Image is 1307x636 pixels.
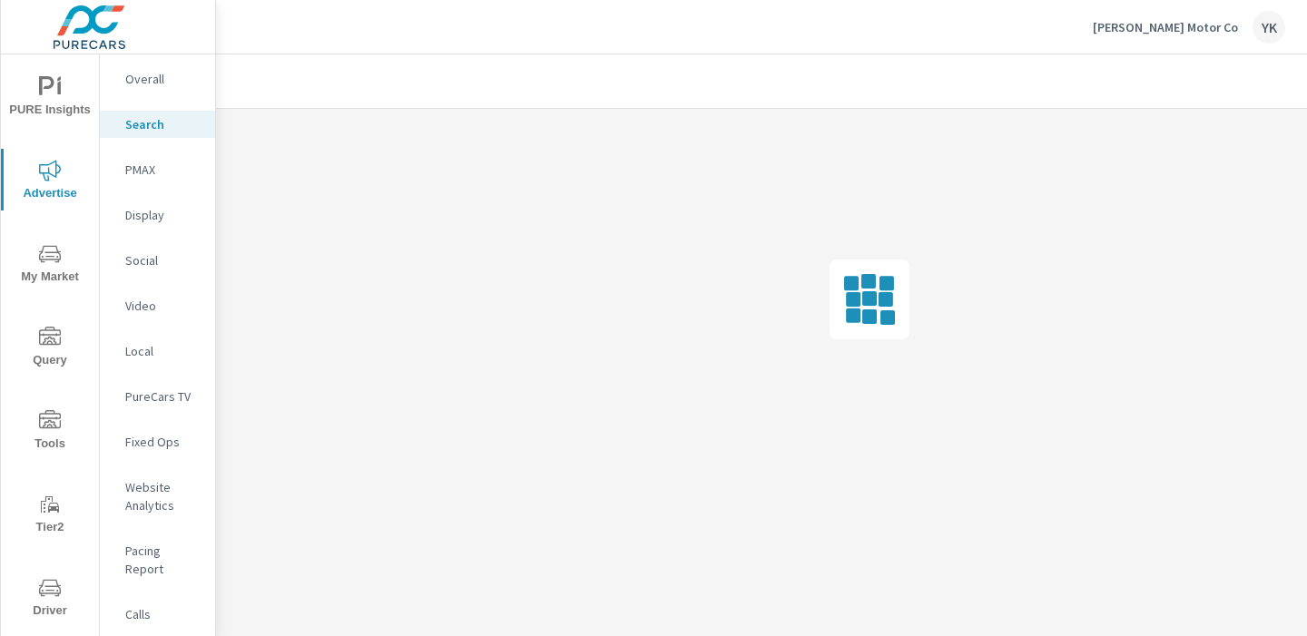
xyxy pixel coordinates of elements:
span: Advertise [6,160,93,204]
div: Website Analytics [100,474,215,519]
p: [PERSON_NAME] Motor Co [1093,19,1238,35]
p: Display [125,206,201,224]
span: My Market [6,243,93,288]
div: Fixed Ops [100,428,215,455]
p: Social [125,251,201,269]
div: Calls [100,601,215,628]
div: Overall [100,65,215,93]
div: Display [100,201,215,229]
div: Search [100,111,215,138]
p: Website Analytics [125,478,201,514]
div: Social [100,247,215,274]
div: Pacing Report [100,537,215,582]
p: Calls [125,605,201,623]
span: Tools [6,410,93,455]
p: Fixed Ops [125,433,201,451]
p: Pacing Report [125,542,201,578]
p: Overall [125,70,201,88]
p: PMAX [125,161,201,179]
span: Query [6,327,93,371]
div: PMAX [100,156,215,183]
span: PURE Insights [6,76,93,121]
div: PureCars TV [100,383,215,410]
div: YK [1253,11,1285,44]
span: Tier2 [6,494,93,538]
div: Local [100,338,215,365]
p: Video [125,297,201,315]
div: Video [100,292,215,319]
p: Search [125,115,201,133]
p: Local [125,342,201,360]
span: Driver [6,577,93,621]
p: PureCars TV [125,387,201,406]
